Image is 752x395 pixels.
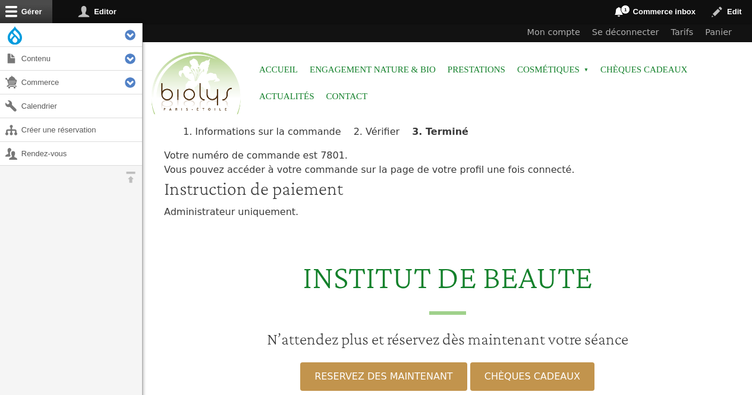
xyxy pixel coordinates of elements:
button: Orientation horizontale [119,166,142,189]
p: Administrateur uniquement. [164,205,731,219]
a: Se déconnecter [586,23,665,42]
a: Prestations [448,56,505,83]
span: 1 [621,5,630,14]
span: » [584,68,589,72]
h2: INSTITUT DE BEAUTE [150,257,745,315]
a: Actualités [259,83,314,110]
a: Panier [699,23,738,42]
h2: Instruction de paiement [164,177,731,200]
a: CHÈQUES CADEAUX [470,362,594,391]
a: Tarifs [665,23,700,42]
a: Accueil [259,56,298,83]
a: Contact [326,83,368,110]
a: Engagement Nature & Bio [310,56,436,83]
a: RESERVEZ DES MAINTENANT [300,362,467,391]
header: Entête du site [143,23,752,125]
li: Terminé [412,126,478,137]
img: Accueil [149,50,244,118]
li: Informations sur la commande [183,126,351,137]
li: Vérifier [354,126,409,137]
span: Cosmétiques [517,56,589,83]
h3: N’attendez plus et réservez dès maintenant votre séance [150,329,745,349]
a: Mon compte [521,23,586,42]
a: Chèques cadeaux [600,56,687,83]
div: Votre numéro de commande est 7801. Vous pouvez accéder à votre commande sur la page de votre prof... [164,148,731,219]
